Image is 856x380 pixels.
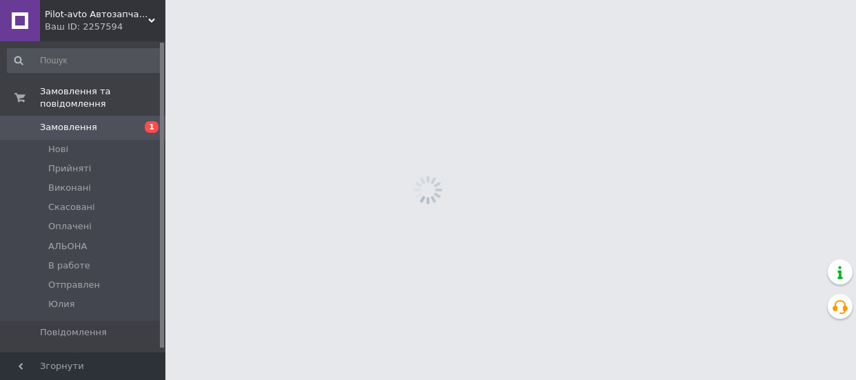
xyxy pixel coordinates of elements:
span: Отправлен [48,279,100,291]
input: Пошук [7,48,162,73]
span: В работе [48,260,90,272]
span: Оплачені [48,220,92,233]
span: Виконані [48,182,91,194]
span: Повідомлення [40,326,107,339]
span: 1 [145,121,159,133]
div: Ваш ID: 2257594 [45,21,165,33]
span: Нові [48,143,68,156]
span: Юлия [48,298,75,310]
span: Замовлення та повідомлення [40,85,165,110]
span: Скасовані [48,201,95,213]
span: Покупці [40,350,77,362]
span: Pilot-avto Автозапчасти [45,8,148,21]
span: АЛЬОНА [48,240,88,253]
span: Замовлення [40,121,97,134]
span: Прийняті [48,162,91,175]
